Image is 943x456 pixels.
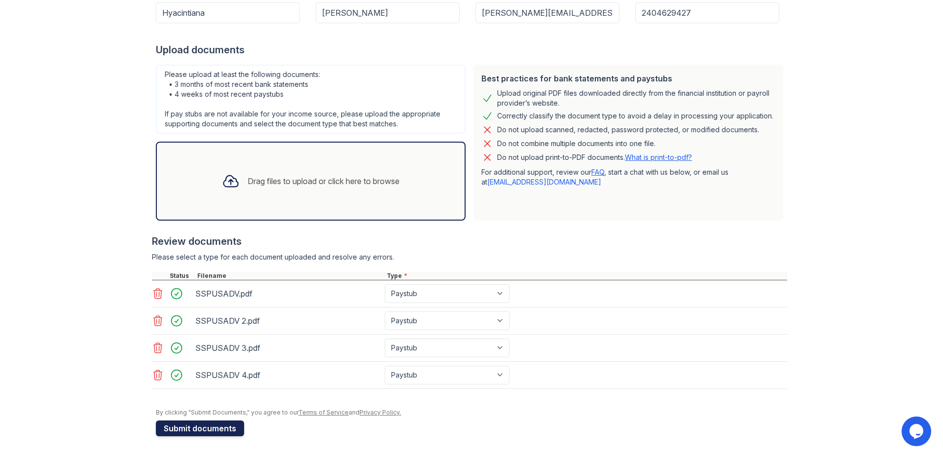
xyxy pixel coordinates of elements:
[481,167,775,187] p: For additional support, review our , start a chat with us below, or email us at
[487,178,601,186] a: [EMAIL_ADDRESS][DOMAIN_NAME]
[152,252,787,262] div: Please select a type for each document uploaded and resolve any errors.
[168,272,195,280] div: Status
[195,272,385,280] div: Filename
[156,65,466,134] div: Please upload at least the following documents: • 3 months of most recent bank statements • 4 wee...
[591,168,604,176] a: FAQ
[298,409,349,416] a: Terms of Service
[195,313,381,329] div: SSPUSADV 2.pdf
[385,272,787,280] div: Type
[248,175,399,187] div: Drag files to upload or click here to browse
[156,409,787,417] div: By clicking "Submit Documents," you agree to our and
[625,153,692,161] a: What is print-to-pdf?
[360,409,401,416] a: Privacy Policy.
[156,420,244,436] button: Submit documents
[497,138,655,150] div: Do not combine multiple documents into one file.
[497,124,759,136] div: Do not upload scanned, redacted, password protected, or modified documents.
[497,152,692,162] p: Do not upload print-to-PDF documents.
[497,110,773,122] div: Correctly classify the document type to avoid a delay in processing your application.
[156,43,787,57] div: Upload documents
[497,88,775,108] div: Upload original PDF files downloaded directly from the financial institution or payroll provider’...
[152,234,787,248] div: Review documents
[481,73,775,84] div: Best practices for bank statements and paystubs
[195,367,381,383] div: SSPUSADV 4.pdf
[195,286,381,302] div: SSPUSADV.pdf
[195,340,381,356] div: SSPUSADV 3.pdf
[902,417,933,446] iframe: chat widget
